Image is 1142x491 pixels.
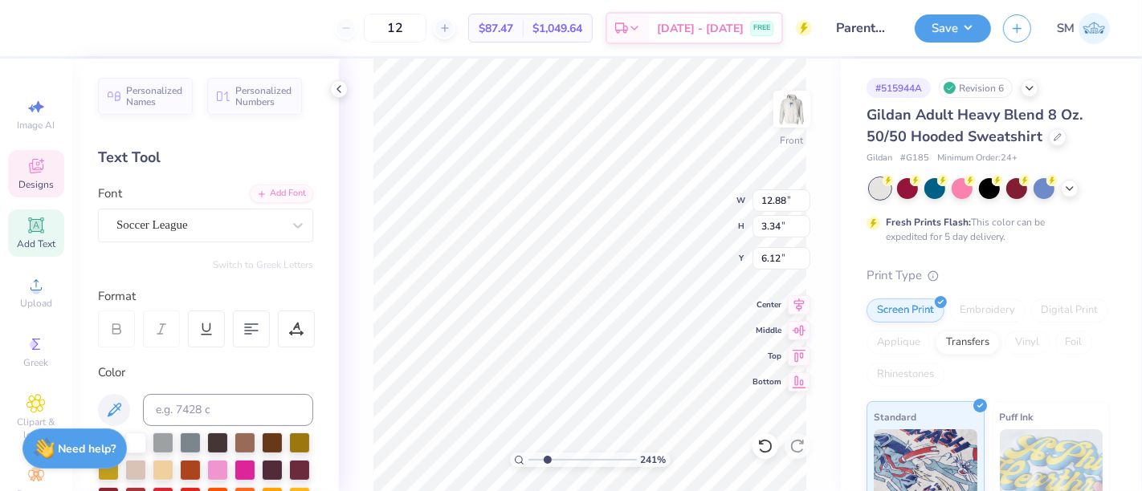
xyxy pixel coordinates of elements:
div: Digital Print [1030,298,1108,323]
span: Greek [24,356,49,369]
div: This color can be expedited for 5 day delivery. [886,215,1083,244]
span: # G185 [900,152,929,165]
div: Front [781,133,804,148]
div: # 515944A [867,78,931,98]
span: Clipart & logos [8,416,64,441]
button: Switch to Greek Letters [213,258,313,271]
div: Foil [1054,331,1092,355]
span: Designs [18,178,54,191]
span: Personalized Names [126,85,183,108]
span: FREE [753,22,770,34]
span: SM [1057,19,1075,38]
span: Bottom [752,376,781,388]
div: Rhinestones [867,363,944,387]
div: Color [98,363,313,382]
span: Gildan [867,152,892,165]
div: Vinyl [1005,331,1050,355]
img: Shruthi Mohan [1079,13,1110,44]
a: SM [1057,13,1110,44]
span: Puff Ink [1000,408,1034,425]
span: 241 % [641,452,667,467]
span: Standard [874,408,916,425]
span: Top [752,351,781,362]
input: Untitled Design [824,12,903,44]
div: Add Font [250,185,313,203]
span: Upload [20,297,52,310]
strong: Fresh Prints Flash: [886,216,971,229]
span: Image AI [18,119,55,132]
div: Transfers [936,331,1000,355]
span: Middle [752,325,781,336]
label: Font [98,185,122,203]
div: Print Type [867,266,1110,285]
span: $1,049.64 [532,20,582,37]
input: – – [364,14,426,43]
div: Text Tool [98,147,313,168]
span: Minimum Order: 24 + [937,152,1018,165]
span: [DATE] - [DATE] [657,20,744,37]
span: Add Text [17,237,55,250]
strong: Need help? [59,441,116,457]
div: Applique [867,331,931,355]
div: Format [98,287,315,306]
div: Screen Print [867,298,944,323]
input: e.g. 7428 c [143,394,313,426]
div: Embroidery [949,298,1026,323]
span: Personalized Numbers [235,85,292,108]
span: Center [752,299,781,310]
span: Gildan Adult Heavy Blend 8 Oz. 50/50 Hooded Sweatshirt [867,105,1083,146]
button: Save [915,14,991,43]
img: Front [776,93,808,125]
span: $87.47 [479,20,513,37]
div: Revision 6 [939,78,1013,98]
